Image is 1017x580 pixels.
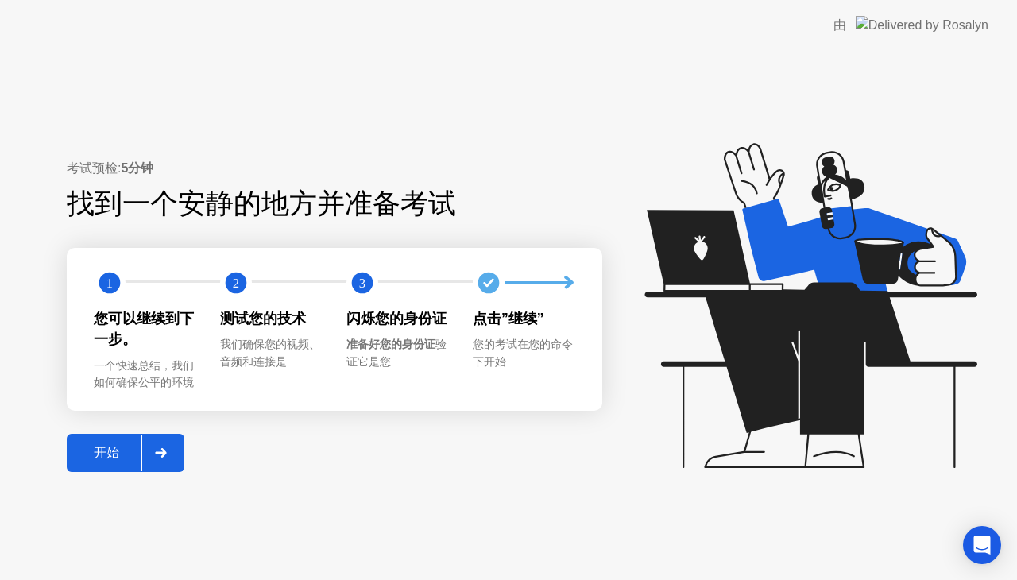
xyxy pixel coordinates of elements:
div: 闪烁您的身份证 [346,308,447,329]
div: Open Intercom Messenger [963,526,1001,564]
div: 考试预检: [67,159,602,178]
div: 开始 [72,445,141,462]
text: 2 [233,276,239,291]
div: 验证它是您 [346,336,447,370]
div: 测试您的技术 [220,308,321,329]
div: 一个快速总结，我们如何确保公平的环境 [94,358,195,392]
b: 5分钟 [121,161,153,175]
b: 准备好您的身份证 [346,338,435,350]
text: 1 [106,276,113,291]
div: 点击”继续” [473,308,574,329]
div: 您可以继续到下一步。 [94,308,195,350]
text: 3 [359,276,365,291]
img: Delivered by Rosalyn [856,16,988,34]
div: 您的考试在您的命令下开始 [473,336,574,370]
div: 找到一个安静的地方并准备考试 [67,183,602,225]
div: 由 [833,16,846,35]
div: 我们确保您的视频、音频和连接是 [220,336,321,370]
button: 开始 [67,434,184,472]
